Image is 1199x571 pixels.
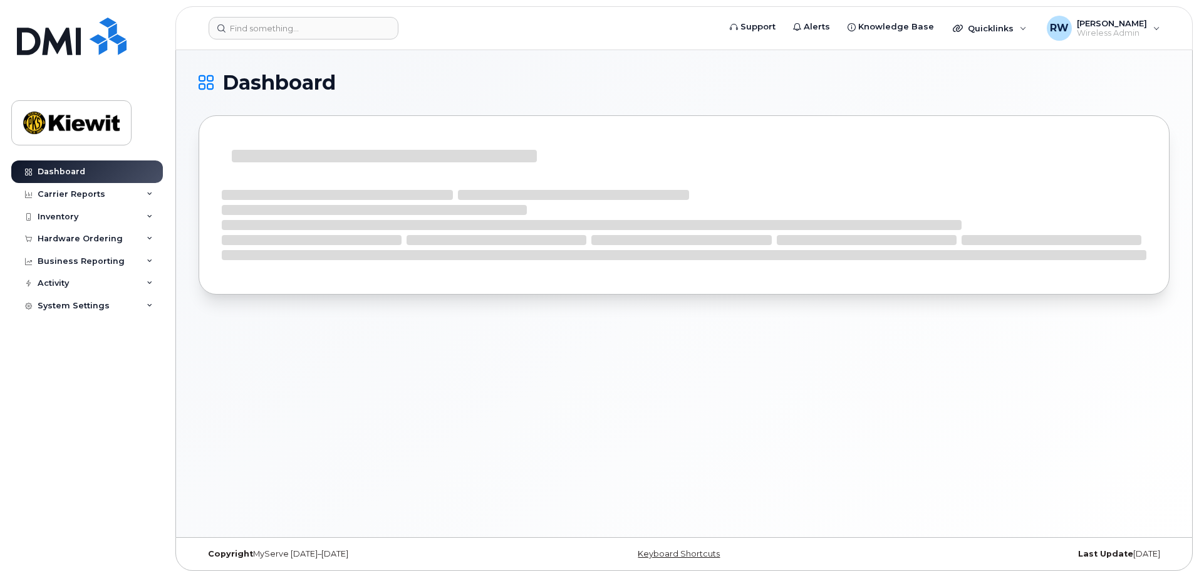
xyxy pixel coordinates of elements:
div: MyServe [DATE]–[DATE] [199,549,522,559]
strong: Last Update [1078,549,1133,558]
div: [DATE] [846,549,1170,559]
span: Dashboard [222,73,336,92]
strong: Copyright [208,549,253,558]
a: Keyboard Shortcuts [638,549,720,558]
